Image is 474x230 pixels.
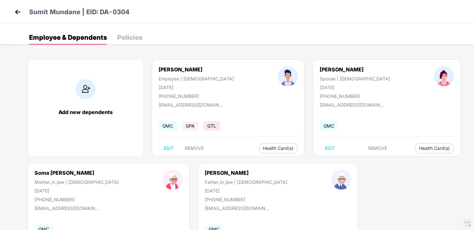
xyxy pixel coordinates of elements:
[320,143,340,153] button: EDIT
[117,34,142,41] div: Policies
[203,121,220,131] span: GTL
[320,85,390,90] div: [DATE]
[180,143,209,153] button: REMOVE
[278,66,298,86] img: profileImage
[415,143,454,153] button: Health Card(s)
[263,147,294,150] span: Health Card(s)
[159,143,179,153] button: EDIT
[205,188,287,193] div: [DATE]
[35,109,137,115] div: Add new dependents
[159,85,234,90] div: [DATE]
[185,146,204,151] span: REMOVE
[320,66,390,73] div: [PERSON_NAME]
[434,66,454,86] img: profileImage
[164,146,174,151] span: EDIT
[159,121,177,131] span: GMC
[205,205,269,211] div: [EMAIL_ADDRESS][DOMAIN_NAME]
[163,170,183,190] img: profileImage
[205,197,287,202] div: [PHONE_NUMBER]
[159,93,234,99] div: [PHONE_NUMBER]
[159,102,223,108] div: [EMAIL_ADDRESS][DOMAIN_NAME]
[331,170,351,190] img: profileImage
[320,76,390,81] div: Spouse | [DEMOGRAPHIC_DATA]
[159,66,234,73] div: [PERSON_NAME]
[419,147,450,150] span: Health Card(s)
[35,170,119,176] div: Soma [PERSON_NAME]
[76,79,96,99] img: addIcon
[205,179,287,185] div: Father_in_law | [DEMOGRAPHIC_DATA]
[259,143,298,153] button: Health Card(s)
[182,121,199,131] span: GPA
[320,93,390,99] div: [PHONE_NUMBER]
[35,179,119,185] div: Mother_in_law | [DEMOGRAPHIC_DATA]
[13,7,23,17] img: back
[368,146,387,151] span: REMOVE
[205,170,287,176] div: [PERSON_NAME]
[35,197,119,202] div: [PHONE_NUMBER]
[35,188,119,193] div: [DATE]
[320,121,338,131] span: GMC
[35,205,99,211] div: [EMAIL_ADDRESS][DOMAIN_NAME]
[325,146,335,151] span: EDIT
[29,7,129,17] p: Sumit Mundane | EID: DA-0304
[363,143,392,153] button: REMOVE
[320,102,384,108] div: [EMAIL_ADDRESS][DOMAIN_NAME]
[159,76,234,81] div: Employee | [DEMOGRAPHIC_DATA]
[29,34,107,41] div: Employee & Dependents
